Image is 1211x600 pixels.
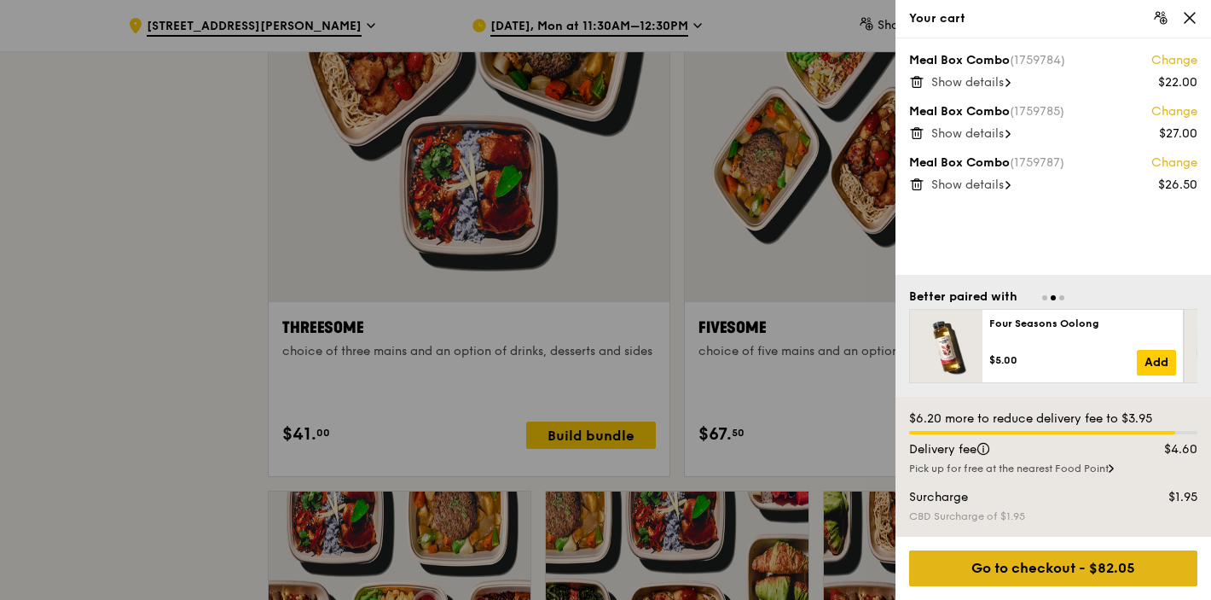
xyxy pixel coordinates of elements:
div: Four Seasons Oolong [989,317,1176,330]
div: Better paired with [909,288,1017,306]
div: $1.95 [1131,489,1208,506]
div: Surcharge [899,489,1131,506]
div: $4.60 [1131,441,1208,458]
div: $6.20 more to reduce delivery fee to $3.95 [909,411,1197,428]
div: Go to checkout - $82.05 [909,550,1197,586]
div: Meal Box Combo [909,52,1197,69]
span: Show details [931,75,1004,90]
a: Add [1137,350,1176,376]
span: (1759785) [1010,104,1064,119]
span: (1759784) [1010,53,1065,67]
span: Show details [931,126,1004,141]
a: Change [1151,52,1197,69]
span: Go to slide 1 [1042,295,1047,300]
a: Change [1151,154,1197,172]
div: Delivery fee [899,441,1131,458]
div: CBD Surcharge of $1.95 [909,510,1197,523]
div: $5.00 [989,353,1137,367]
div: Your cart [909,10,1197,27]
div: Meal Box Combo [909,154,1197,172]
span: (1759787) [1010,155,1064,170]
a: Change [1151,103,1197,120]
div: $22.00 [1158,74,1197,91]
div: $26.50 [1158,177,1197,194]
div: Meal Box Combo [909,103,1197,120]
div: Pick up for free at the nearest Food Point [909,462,1197,475]
span: Go to slide 3 [1059,295,1064,300]
span: Show details [931,178,1004,192]
span: Go to slide 2 [1051,295,1056,300]
div: $27.00 [1159,125,1197,143]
